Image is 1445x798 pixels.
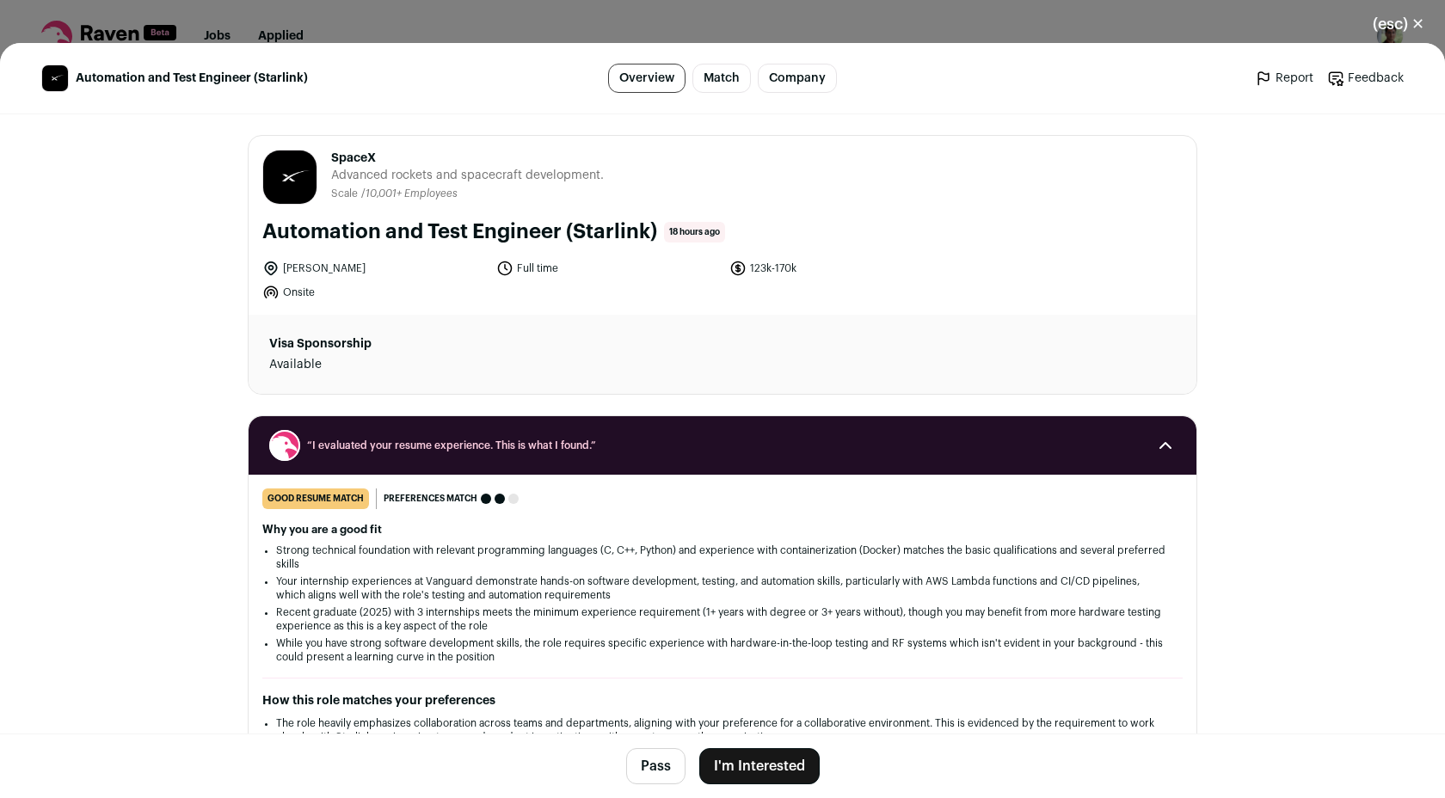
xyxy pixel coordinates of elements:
li: While you have strong software development skills, the role requires specific experience with har... [276,636,1169,664]
span: Preferences match [384,490,477,507]
img: e5c17caf2921cb359df06f267f70cea9100fc977a63e3fce2418c377f2bbb89c.jpg [263,150,317,204]
span: Automation and Test Engineer (Starlink) [76,70,308,87]
li: Scale [331,187,361,200]
a: Feedback [1327,70,1404,87]
li: 123k-170k [729,260,953,277]
li: The role heavily emphasizes collaboration across teams and departments, aligning with your prefer... [276,716,1169,744]
span: “I evaluated your resume experience. This is what I found.” [307,439,1138,452]
li: Your internship experiences at Vanguard demonstrate hands-on software development, testing, and a... [276,574,1169,602]
h2: Why you are a good fit [262,523,1183,537]
span: Advanced rockets and spacecraft development. [331,167,604,184]
dd: Available [269,356,571,373]
a: Company [758,64,837,93]
button: I'm Interested [699,748,820,784]
li: Full time [496,260,720,277]
li: Onsite [262,284,486,301]
span: SpaceX [331,150,604,167]
li: Recent graduate (2025) with 3 internships meets the minimum experience requirement (1+ years with... [276,605,1169,633]
a: Match [692,64,751,93]
button: Pass [626,748,686,784]
li: Strong technical foundation with relevant programming languages (C, C++, Python) and experience w... [276,543,1169,571]
div: good resume match [262,488,369,509]
a: Report [1255,70,1313,87]
li: [PERSON_NAME] [262,260,486,277]
li: / [361,187,458,200]
a: Overview [608,64,686,93]
img: e5c17caf2921cb359df06f267f70cea9100fc977a63e3fce2418c377f2bbb89c.jpg [42,65,68,91]
button: Close modal [1352,5,1445,43]
h2: How this role matches your preferences [262,692,1183,709]
dt: Visa Sponsorship [269,335,571,353]
span: 10,001+ Employees [366,188,458,199]
h1: Automation and Test Engineer (Starlink) [262,218,657,246]
span: 18 hours ago [664,222,725,242]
